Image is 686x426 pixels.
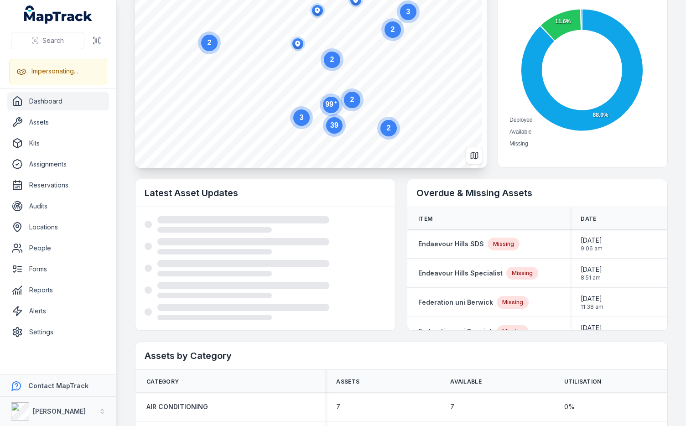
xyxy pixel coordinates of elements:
div: Missing [497,325,529,338]
text: 2 [330,56,334,63]
a: Kits [7,134,109,152]
h2: Assets by Category [145,349,658,362]
a: Federation uni Berwick [418,327,493,336]
span: 11:38 am [581,303,603,311]
div: Missing [497,296,529,309]
strong: [PERSON_NAME] [33,407,86,415]
div: Missing [488,238,520,250]
div: Impersonating... [31,67,78,76]
a: Assignments [7,155,109,173]
tspan: + [334,100,337,105]
span: 0 % [564,402,575,411]
text: 3 [406,8,411,16]
span: 7 [336,402,340,411]
span: [DATE] [581,294,603,303]
span: Deployed [509,117,533,123]
text: 2 [208,39,212,47]
time: 01/08/2025, 9:06:46 am [581,236,603,252]
a: Reservations [7,176,109,194]
text: 2 [350,96,354,104]
div: Missing [506,267,538,280]
a: Federation uni Berwick [418,298,493,307]
span: Item [418,215,432,223]
span: Available [509,129,531,135]
a: Locations [7,218,109,236]
text: 39 [330,121,338,129]
span: Utilisation [564,378,601,385]
button: Search [11,32,84,49]
time: 01/08/2025, 8:51:18 am [581,265,602,281]
button: Switch to Map View [466,147,483,164]
span: Category [146,378,179,385]
a: Forms [7,260,109,278]
a: Audits [7,197,109,215]
time: 22/07/2025, 11:38:59 am [581,323,603,340]
text: 2 [391,26,395,33]
a: MapTrack [24,5,93,24]
time: 22/07/2025, 11:38:59 am [581,294,603,311]
span: Available [450,378,482,385]
text: 3 [300,114,304,121]
text: 99 [325,100,337,108]
h2: Latest Asset Updates [145,187,386,199]
span: [DATE] [581,236,603,245]
a: Endaevour Hills SDS [418,239,484,249]
span: 7 [450,402,454,411]
span: Search [42,36,64,45]
a: Reports [7,281,109,299]
a: Dashboard [7,92,109,110]
a: People [7,239,109,257]
h2: Overdue & Missing Assets [416,187,658,199]
span: Assets [336,378,359,385]
span: [DATE] [581,323,603,332]
a: Assets [7,113,109,131]
a: AIR CONDITIONING [146,402,208,411]
span: 9:06 am [581,245,603,252]
a: Settings [7,323,109,341]
text: 2 [387,124,391,132]
a: Alerts [7,302,109,320]
span: Missing [509,140,528,147]
span: 8:51 am [581,274,602,281]
a: Endeavour Hills Specialist [418,269,503,278]
strong: Contact MapTrack [28,382,88,390]
span: Date [581,215,596,223]
span: [DATE] [581,265,602,274]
